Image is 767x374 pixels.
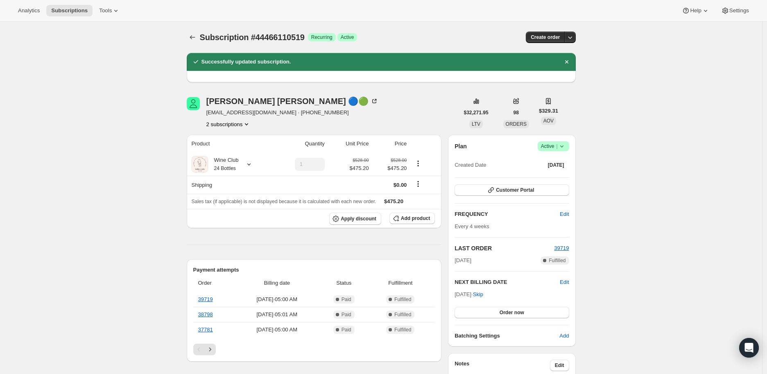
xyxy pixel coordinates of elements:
button: Help [677,5,714,16]
span: $475.20 [373,164,407,172]
button: Skip [468,288,488,301]
span: Create order [531,34,560,41]
th: Quantity [272,135,327,153]
span: Barbara Vasconcellos 🔵🟢 [187,97,200,110]
span: [DATE] · 05:00 AM [237,326,317,334]
span: [DATE] [455,256,471,265]
button: Apply discount [329,213,381,225]
span: Sales tax (if applicable) is not displayed because it is calculated with each new order. [192,199,376,204]
a: 37781 [198,326,213,333]
span: Skip [473,290,483,299]
a: 38798 [198,311,213,317]
h2: NEXT BILLING DATE [455,278,560,286]
small: $528.00 [391,158,407,163]
h6: Batching Settings [455,332,559,340]
span: $32,271.95 [464,109,489,116]
span: LTV [472,121,480,127]
span: Tools [99,7,112,14]
span: Order now [500,309,524,316]
button: Edit [560,278,569,286]
h2: Successfully updated subscription. [201,58,291,66]
button: Add product [389,213,435,224]
span: Subscriptions [51,7,88,14]
span: Fulfillment [371,279,430,287]
span: Settings [729,7,749,14]
th: Unit Price [327,135,371,153]
div: Open Intercom Messenger [739,338,759,358]
span: Add [559,332,569,340]
button: Customer Portal [455,184,569,196]
span: $329.31 [539,107,558,115]
button: Create order [526,32,565,43]
button: Next [204,344,216,355]
button: Analytics [13,5,45,16]
span: Add product [401,215,430,222]
span: Edit [560,210,569,218]
button: Edit [555,208,574,221]
th: Product [187,135,272,153]
span: Fulfilled [394,326,411,333]
span: | [556,143,557,150]
span: Active [541,142,566,150]
span: Recurring [311,34,333,41]
button: Subscriptions [46,5,93,16]
button: Tools [94,5,125,16]
span: AOV [543,118,554,124]
button: 39719 [554,244,569,252]
span: Apply discount [341,215,376,222]
span: Fulfilled [394,311,411,318]
span: Active [341,34,354,41]
span: Subscription #44466110519 [200,33,305,42]
span: Paid [342,296,351,303]
button: Order now [455,307,569,318]
button: 98 [509,107,524,118]
button: Product actions [206,120,251,128]
th: Price [371,135,409,153]
span: Every 4 weeks [455,223,489,229]
span: $475.20 [384,198,403,204]
a: 39719 [198,296,213,302]
h2: Payment attempts [193,266,435,274]
a: 39719 [554,245,569,251]
small: 24 Bottles [214,165,236,171]
button: Dismiss notification [561,56,572,68]
span: Customer Portal [496,187,534,193]
span: [DATE] · 05:00 AM [237,295,317,304]
span: Paid [342,311,351,318]
h2: Plan [455,142,467,150]
span: Analytics [18,7,40,14]
span: 98 [514,109,519,116]
span: Edit [555,362,564,369]
span: Fulfilled [549,257,566,264]
button: Subscriptions [187,32,198,43]
span: [DATE] · [455,291,483,297]
button: Product actions [412,159,425,168]
button: Settings [716,5,754,16]
span: [EMAIL_ADDRESS][DOMAIN_NAME] · [PHONE_NUMBER] [206,109,379,117]
button: Shipping actions [412,179,425,188]
img: product img [192,156,208,172]
span: Fulfilled [394,296,411,303]
button: Edit [550,360,569,371]
button: Add [554,329,574,342]
h2: FREQUENCY [455,210,560,218]
th: Shipping [187,176,272,194]
span: Created Date [455,161,486,169]
span: Billing date [237,279,317,287]
span: [DATE] [548,162,564,168]
nav: Pagination [193,344,435,355]
span: Paid [342,326,351,333]
span: $0.00 [394,182,407,188]
span: Status [322,279,366,287]
small: $528.00 [353,158,369,163]
span: Help [690,7,701,14]
span: [DATE] · 05:01 AM [237,311,317,319]
h2: LAST ORDER [455,244,554,252]
span: $475.20 [349,164,369,172]
div: Wine Club [208,156,239,172]
span: ORDERS [506,121,527,127]
button: $32,271.95 [459,107,493,118]
div: [PERSON_NAME] [PERSON_NAME] 🔵🟢 [206,97,379,105]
